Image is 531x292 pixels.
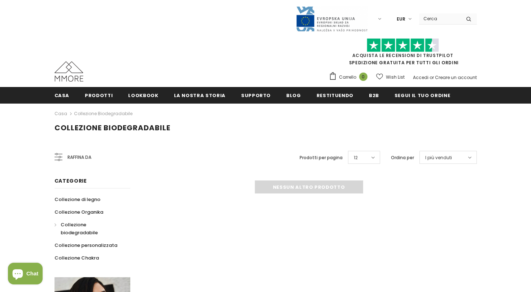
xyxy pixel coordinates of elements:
[329,72,371,83] a: Carrello 0
[329,42,477,66] span: SPEDIZIONE GRATUITA PER TUTTI GLI ORDINI
[6,263,45,286] inbox-online-store-chat: Shopify online store chat
[55,254,99,261] span: Collezione Chakra
[128,92,158,99] span: Lookbook
[435,74,477,80] a: Creare un account
[55,218,122,239] a: Collezione biodegradabile
[55,209,103,215] span: Collezione Organika
[376,71,405,83] a: Wish List
[296,16,368,22] a: Javni Razpis
[174,92,226,99] span: La nostra storia
[55,92,70,99] span: Casa
[300,154,343,161] label: Prodotti per pagina
[317,87,353,103] a: Restituendo
[395,92,450,99] span: Segui il tuo ordine
[55,242,117,249] span: Collezione personalizzata
[430,74,434,80] span: or
[359,73,367,81] span: 0
[391,154,414,161] label: Ordina per
[55,109,67,118] a: Casa
[339,74,356,81] span: Carrello
[55,239,117,252] a: Collezione personalizzata
[369,87,379,103] a: B2B
[241,87,271,103] a: supporto
[55,123,170,133] span: Collezione biodegradabile
[85,92,113,99] span: Prodotti
[286,92,301,99] span: Blog
[386,74,405,81] span: Wish List
[61,221,98,236] span: Collezione biodegradabile
[74,110,132,117] a: Collezione biodegradabile
[413,74,428,80] a: Accedi
[55,193,100,206] a: Collezione di legno
[296,6,368,32] img: Javni Razpis
[395,87,450,103] a: Segui il tuo ordine
[367,38,439,52] img: Fidati di Pilot Stars
[419,13,461,24] input: Search Site
[241,92,271,99] span: supporto
[55,252,99,264] a: Collezione Chakra
[286,87,301,103] a: Blog
[128,87,158,103] a: Lookbook
[352,52,453,58] a: Acquista le recensioni di TrustPilot
[354,154,358,161] span: 12
[317,92,353,99] span: Restituendo
[174,87,226,103] a: La nostra storia
[55,196,100,203] span: Collezione di legno
[85,87,113,103] a: Prodotti
[369,92,379,99] span: B2B
[55,177,87,184] span: Categorie
[68,153,91,161] span: Raffina da
[55,61,83,82] img: Casi MMORE
[55,87,70,103] a: Casa
[55,206,103,218] a: Collezione Organika
[425,154,452,161] span: I più venduti
[397,16,405,23] span: EUR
